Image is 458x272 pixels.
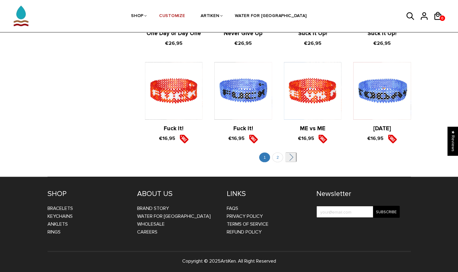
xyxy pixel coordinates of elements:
[137,189,218,198] h4: ABOUT US
[227,221,269,227] a: Terms of Service
[388,134,397,143] img: sale5.png
[316,189,400,198] h4: Newsletter
[159,0,185,32] a: CUSTOMIZE
[235,0,307,32] a: WATER FOR [GEOGRAPHIC_DATA]
[367,135,384,141] span: €16,95
[221,258,236,264] a: ArtiKen
[159,135,175,141] span: €16,95
[298,135,314,141] span: €16,95
[164,125,183,132] a: Fuck It!
[48,213,73,219] a: Keychains
[228,135,245,141] span: €16,95
[180,134,189,143] img: sale5.png
[298,30,327,37] a: Suck It Up!
[318,134,327,143] img: sale5.png
[440,15,445,22] span: 0
[300,125,325,132] a: ME vs ME
[249,134,258,143] img: sale5.png
[48,205,73,211] a: Bracelets
[201,0,219,32] a: ARTIKEN
[137,229,157,235] a: CAREERS
[367,30,397,37] a: Suck It Up!
[48,221,68,227] a: Anklets
[448,127,458,155] div: Click to open Judge.me floating reviews tab
[137,205,169,211] a: BRAND STORY
[285,152,296,162] a: 
[48,257,411,265] p: Copyright © 2025 . All Right Reserved
[137,213,211,219] a: WATER FOR [GEOGRAPHIC_DATA]
[137,221,165,227] a: WHOLESALE
[373,206,400,217] input: Subscribe
[165,40,183,46] span: €26,95
[48,229,61,235] a: Rings
[48,189,128,198] h4: SHOP
[227,229,262,235] a: Refund Policy
[147,30,201,37] a: One Day or Day One
[272,152,283,162] a: 2
[316,206,400,217] input: your@email.com
[227,189,307,198] h4: LINKS
[373,125,391,132] a: [DATE]
[227,213,263,219] a: Privacy Policy
[131,0,143,32] a: SHOP
[259,152,270,162] a: 1
[233,125,253,132] a: Fuck It!
[227,205,238,211] a: FAQs
[440,15,445,21] a: 0
[373,40,391,46] span: €26,95
[234,40,252,46] span: €26,95
[224,30,262,37] a: Never Give Up
[304,40,321,46] span: €26,95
